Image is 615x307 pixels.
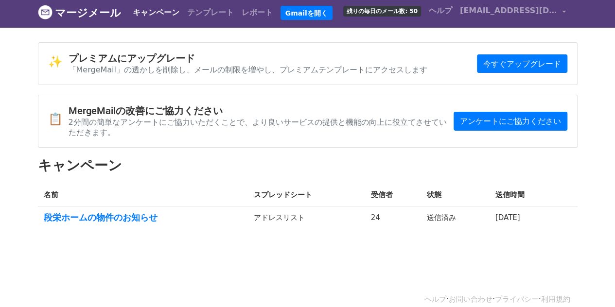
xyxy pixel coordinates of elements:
[449,295,492,304] a: お問い合わせ
[44,212,242,223] a: 段栄ホームの物件のお知らせ
[129,3,183,22] a: キャンペーン
[371,213,380,222] font: 24
[492,295,495,304] font: ·
[48,112,63,126] font: 📋
[133,8,179,17] font: キャンペーン
[427,213,456,222] font: 送信済み
[446,295,449,304] font: ·
[187,8,234,17] font: テンプレート
[456,1,570,24] a: [EMAIL_ADDRESS][DOMAIN_NAME]
[69,52,195,64] font: プレミアムにアップグレード
[285,9,328,17] font: Gmailを開く
[483,59,561,68] font: 今すぐアップグレード
[460,117,561,126] font: アンケートにご協力ください
[38,5,53,19] img: MergeMailロゴ
[253,190,312,199] font: スプレッドシート
[427,190,441,199] font: 状態
[424,295,446,304] a: ヘルプ
[477,54,567,73] a: 今すぐアップグレード
[238,3,277,22] a: レポート
[69,118,447,137] font: 2分間の簡単なアンケートにご協力いただくことで、より良いサービスの提供と機能の向上に役立てさせていただきます。
[495,295,539,304] a: プライバシー
[541,295,570,304] a: 利用規約
[429,6,452,15] font: ヘルプ
[347,8,418,15] font: 残りの毎日のメール数: 50
[566,260,615,307] iframe: Chat Widget
[44,190,58,199] font: 名前
[242,8,273,17] font: レポート
[460,6,612,15] font: [EMAIL_ADDRESS][DOMAIN_NAME]
[495,190,525,199] font: 送信時間
[454,112,567,131] a: アンケートにご協力ください
[495,213,520,222] a: [DATE]
[253,213,304,222] font: アドレスリスト
[371,190,393,199] font: 受信者
[38,157,122,173] font: キャンペーン
[425,1,456,20] a: ヘルプ
[339,1,425,20] a: 残りの毎日のメール数: 50
[566,260,615,307] div: チャットウィジェット
[48,55,63,68] font: ✨
[55,7,121,19] font: マージメール
[38,2,121,23] a: マージメール
[69,65,427,74] font: 「MergeMail」の透かしを削除し、メールの制限を増やし、プレミアムテンプレートにアクセスします
[44,212,158,222] font: 段栄ホームの物件のお知らせ
[539,295,541,304] font: ·
[183,3,238,22] a: テンプレート
[281,6,333,20] a: Gmailを開く
[69,105,223,117] font: MergeMailの改善にご協力ください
